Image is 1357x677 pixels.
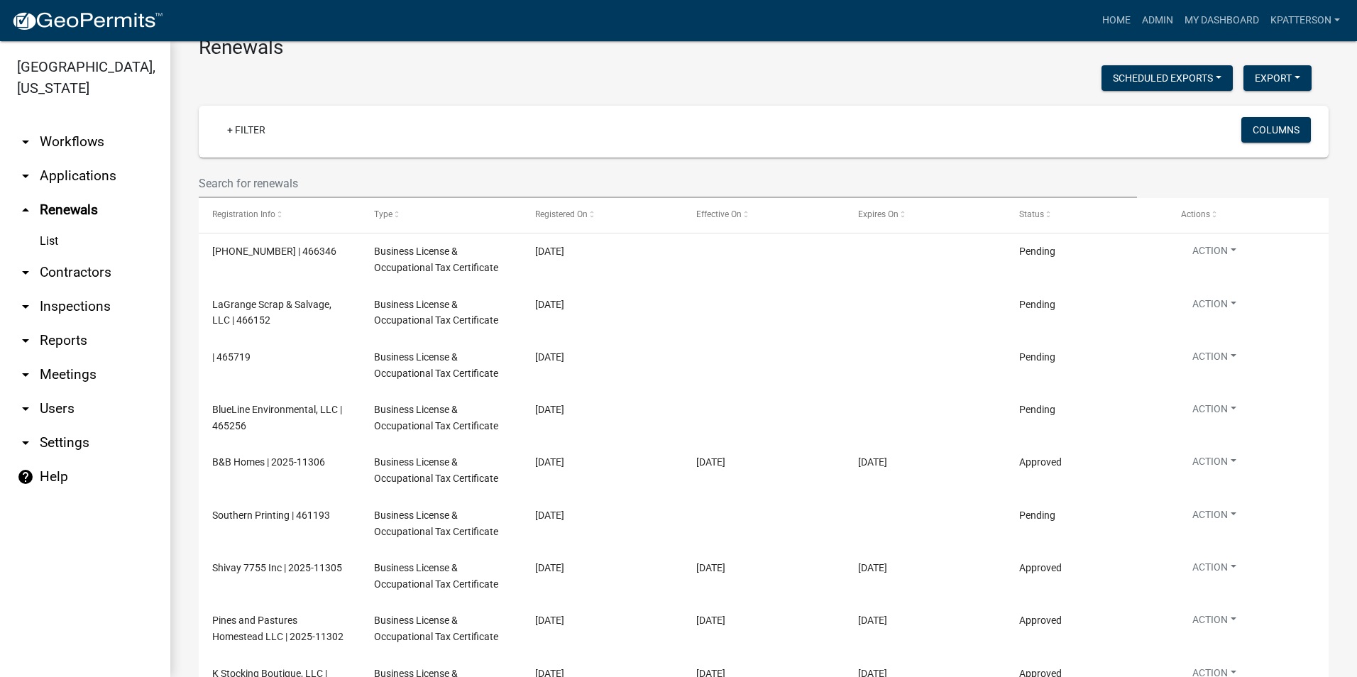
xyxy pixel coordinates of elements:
[1181,560,1248,580] button: Action
[1019,209,1044,219] span: Status
[1181,507,1248,528] button: Action
[1181,209,1210,219] span: Actions
[1006,198,1167,232] datatable-header-cell: Status
[696,615,725,626] span: 8/7/2025
[1097,7,1136,34] a: Home
[374,510,498,537] span: Business License & Occupational Tax Certificate
[216,117,277,143] a: + Filter
[535,562,564,573] span: 8/7/2025
[1243,65,1312,91] button: Export
[1181,402,1248,422] button: Action
[212,615,344,642] span: Pines and Pastures Homestead LLC | 2025-11302
[858,209,899,219] span: Expires On
[17,468,34,485] i: help
[17,264,34,281] i: arrow_drop_down
[535,351,564,363] span: 8/18/2025
[1181,349,1248,370] button: Action
[17,133,34,150] i: arrow_drop_down
[1019,562,1062,573] span: Approved
[17,366,34,383] i: arrow_drop_down
[1019,351,1055,363] span: Pending
[17,167,34,185] i: arrow_drop_down
[212,456,325,468] span: B&B Homes | 2025-11306
[1181,454,1248,475] button: Action
[360,198,521,232] datatable-header-cell: Type
[212,299,331,326] span: LaGrange Scrap & Salvage, LLC | 466152
[374,351,498,379] span: Business License & Occupational Tax Certificate
[683,198,844,232] datatable-header-cell: Effective On
[199,169,1137,198] input: Search for renewals
[212,209,275,219] span: Registration Info
[858,456,887,468] span: 12/31/2025
[535,209,588,219] span: Registered On
[535,456,564,468] span: 8/15/2025
[212,351,251,363] span: | 465719
[1136,7,1179,34] a: Admin
[858,615,887,626] span: 12/31/2025
[212,510,330,521] span: Southern Printing | 461193
[1179,7,1265,34] a: My Dashboard
[1168,198,1329,232] datatable-header-cell: Actions
[374,562,498,590] span: Business License & Occupational Tax Certificate
[1019,615,1062,626] span: Approved
[535,615,564,626] span: 8/5/2025
[374,209,392,219] span: Type
[1101,65,1233,91] button: Scheduled Exports
[535,404,564,415] span: 8/18/2025
[17,332,34,349] i: arrow_drop_down
[535,299,564,310] span: 8/19/2025
[1019,510,1055,521] span: Pending
[845,198,1006,232] datatable-header-cell: Expires On
[1019,456,1062,468] span: Approved
[1181,612,1248,633] button: Action
[17,298,34,315] i: arrow_drop_down
[374,404,498,431] span: Business License & Occupational Tax Certificate
[1019,246,1055,257] span: Pending
[212,562,342,573] span: Shivay 7755 Inc | 2025-11305
[199,198,360,232] datatable-header-cell: Registration Info
[17,434,34,451] i: arrow_drop_down
[1241,117,1311,143] button: Columns
[17,400,34,417] i: arrow_drop_down
[374,456,498,484] span: Business License & Occupational Tax Certificate
[212,246,336,257] span: 863-840-2207 | 466346
[535,246,564,257] span: 8/19/2025
[212,404,342,431] span: BlueLine Environmental, LLC | 465256
[374,615,498,642] span: Business License & Occupational Tax Certificate
[696,562,725,573] span: 8/8/2025
[199,35,1329,60] h3: Renewals
[1265,7,1346,34] a: KPATTERSON
[1019,299,1055,310] span: Pending
[1019,404,1055,415] span: Pending
[1181,297,1248,317] button: Action
[522,198,683,232] datatable-header-cell: Registered On
[696,456,725,468] span: 8/15/2025
[858,562,887,573] span: 12/31/2025
[374,246,498,273] span: Business License & Occupational Tax Certificate
[374,299,498,326] span: Business License & Occupational Tax Certificate
[535,510,564,521] span: 8/8/2025
[1181,243,1248,264] button: Action
[696,209,742,219] span: Effective On
[17,202,34,219] i: arrow_drop_up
